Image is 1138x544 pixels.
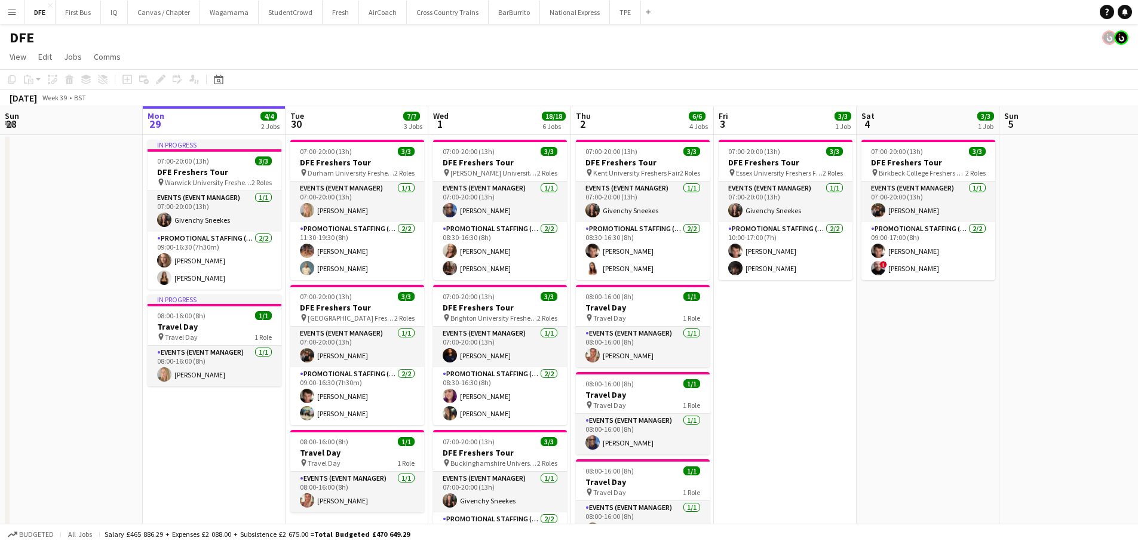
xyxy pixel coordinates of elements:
span: 2 Roles [537,314,557,322]
span: 3 [717,117,728,131]
span: Budgeted [19,530,54,539]
h3: DFE Freshers Tour [861,157,995,168]
div: 2 Jobs [261,122,280,131]
div: 07:00-20:00 (13h)3/3DFE Freshers Tour Brighton University Freshers Fair2 RolesEvents (Event Manag... [433,285,567,425]
app-job-card: 08:00-16:00 (8h)1/1Travel Day Travel Day1 RoleEvents (Event Manager)1/108:00-16:00 (8h)[PERSON_NAME] [576,372,710,454]
app-card-role: Events (Event Manager)1/107:00-20:00 (13h)[PERSON_NAME] [433,327,567,367]
app-card-role: Events (Event Manager)1/108:00-16:00 (8h)[PERSON_NAME] [148,346,281,386]
span: Travel Day [593,488,626,497]
span: 6/6 [689,112,706,121]
h1: DFE [10,29,34,47]
button: Cross Country Trains [407,1,489,24]
h3: DFE Freshers Tour [290,302,424,313]
span: Wed [433,110,449,121]
span: 07:00-20:00 (13h) [443,437,495,446]
button: Fresh [323,1,359,24]
div: 4 Jobs [689,122,708,131]
span: Mon [148,110,164,121]
app-card-role: Events (Event Manager)1/108:00-16:00 (8h)[PERSON_NAME] [576,327,710,367]
span: Kent University Freshers Fair [593,168,680,177]
app-card-role: Events (Event Manager)1/107:00-20:00 (13h)Givenchy Sneekes [148,191,281,232]
span: 3/3 [683,147,700,156]
app-job-card: 08:00-16:00 (8h)1/1Travel Day Travel Day1 RoleEvents (Event Manager)1/108:00-16:00 (8h)[PERSON_NAME] [576,285,710,367]
span: 2 Roles [680,168,700,177]
span: View [10,51,26,62]
span: 2 Roles [965,168,986,177]
span: 3/3 [835,112,851,121]
button: StudentCrowd [259,1,323,24]
a: Jobs [59,49,87,64]
app-card-role: Promotional Staffing (Brand Ambassadors)2/209:00-17:00 (8h)[PERSON_NAME]![PERSON_NAME] [861,222,995,280]
a: Edit [33,49,57,64]
h3: DFE Freshers Tour [576,157,710,168]
span: Durham University Freshers Fair [308,168,394,177]
span: 3/3 [398,292,415,301]
span: 08:00-16:00 (8h) [585,466,634,475]
span: 5 [1002,117,1019,131]
app-job-card: 07:00-20:00 (13h)3/3DFE Freshers Tour Essex University Freshers Fair2 RolesEvents (Event Manager)... [719,140,852,280]
span: 3/3 [826,147,843,156]
app-card-role: Promotional Staffing (Brand Ambassadors)2/208:30-16:30 (8h)[PERSON_NAME][PERSON_NAME] [433,367,567,425]
button: Wagamama [200,1,259,24]
button: Budgeted [6,528,56,541]
span: 07:00-20:00 (13h) [300,147,352,156]
div: 3 Jobs [404,122,422,131]
div: 07:00-20:00 (13h)3/3DFE Freshers Tour Kent University Freshers Fair2 RolesEvents (Event Manager)1... [576,140,710,280]
div: 08:00-16:00 (8h)1/1Travel Day Travel Day1 RoleEvents (Event Manager)1/108:00-16:00 (8h)[PERSON_NAME] [576,459,710,542]
button: TPE [610,1,641,24]
span: Total Budgeted £470 649.29 [314,530,410,539]
span: 1 Role [683,314,700,322]
div: Salary £465 886.29 + Expenses £2 088.00 + Subsistence £2 675.00 = [105,530,410,539]
div: 1 Job [978,122,993,131]
span: 08:00-16:00 (8h) [585,292,634,301]
app-job-card: 07:00-20:00 (13h)3/3DFE Freshers Tour [GEOGRAPHIC_DATA] Freshers Fair2 RolesEvents (Event Manager... [290,285,424,425]
span: 3/3 [398,147,415,156]
app-job-card: 08:00-16:00 (8h)1/1Travel Day Travel Day1 RoleEvents (Event Manager)1/108:00-16:00 (8h)[PERSON_NAME] [290,430,424,512]
span: Sun [1004,110,1019,121]
span: 1 Role [683,401,700,410]
span: Travel Day [165,333,198,342]
span: 07:00-20:00 (13h) [585,147,637,156]
button: National Express [540,1,610,24]
app-job-card: In progress07:00-20:00 (13h)3/3DFE Freshers Tour Warwick University Freshers Fair2 RolesEvents (E... [148,140,281,290]
span: Fri [719,110,728,121]
h3: DFE Freshers Tour [719,157,852,168]
span: 1 [431,117,449,131]
span: Comms [94,51,121,62]
div: 6 Jobs [542,122,565,131]
span: 07:00-20:00 (13h) [443,147,495,156]
span: Buckinghamshire University Freshers Fair [450,459,537,468]
span: 7/7 [403,112,420,121]
h3: Travel Day [576,389,710,400]
span: 2 Roles [251,178,272,187]
span: Edit [38,51,52,62]
span: 08:00-16:00 (8h) [585,379,634,388]
app-job-card: In progress08:00-16:00 (8h)1/1Travel Day Travel Day1 RoleEvents (Event Manager)1/108:00-16:00 (8h... [148,294,281,386]
span: 3/3 [541,147,557,156]
span: 3/3 [969,147,986,156]
span: 3/3 [541,437,557,446]
h3: Travel Day [576,477,710,487]
app-card-role: Events (Event Manager)1/107:00-20:00 (13h)[PERSON_NAME] [290,182,424,222]
div: In progress [148,294,281,304]
div: 07:00-20:00 (13h)3/3DFE Freshers Tour [PERSON_NAME] University Freshers Fair2 RolesEvents (Event ... [433,140,567,280]
span: 08:00-16:00 (8h) [157,311,205,320]
span: 1/1 [683,379,700,388]
span: Travel Day [593,401,626,410]
span: 18/18 [542,112,566,121]
span: Jobs [64,51,82,62]
span: 2 Roles [394,314,415,322]
span: Sat [861,110,875,121]
span: 08:00-16:00 (8h) [300,437,348,446]
span: Travel Day [308,459,341,468]
span: Birkbeck College Freshers Fair [879,168,965,177]
span: Essex University Freshers Fair [736,168,823,177]
span: Tue [290,110,304,121]
span: 2 [574,117,591,131]
span: 4 [860,117,875,131]
span: Brighton University Freshers Fair [450,314,537,322]
span: All jobs [66,530,94,539]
